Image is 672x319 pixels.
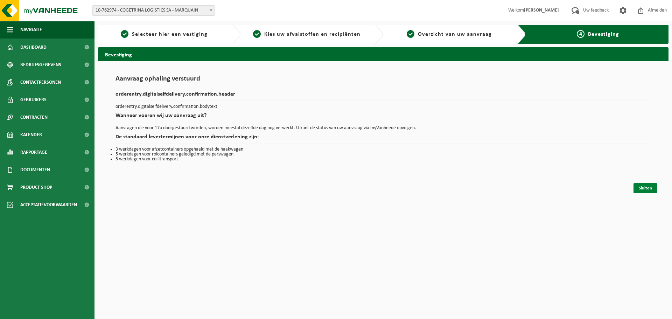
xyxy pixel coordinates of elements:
[20,39,47,56] span: Dashboard
[115,113,651,122] h2: Wanneer voeren wij uw aanvraag uit?
[115,126,651,131] p: Aanvragen die voor 17u doorgestuurd worden, worden meestal dezelfde dag nog verwerkt. U kunt de s...
[132,32,208,37] span: Selecteer hier een vestiging
[264,32,360,37] span: Kies uw afvalstoffen en recipiënten
[244,30,370,39] a: 2Kies uw afvalstoffen en recipiënten
[115,134,651,144] h2: De standaard levertermijnen voor onze dienstverlening zijn:
[20,74,61,91] span: Contactpersonen
[121,30,128,38] span: 1
[387,30,512,39] a: 3Overzicht van uw aanvraag
[115,75,651,86] h1: Aanvraag ophaling verstuurd
[115,152,651,157] li: 5 werkdagen voor rolcontainers geledigd met de perswagen
[101,30,227,39] a: 1Selecteer hier een vestiging
[20,56,61,74] span: Bedrijfsgegevens
[115,104,651,109] p: orderentry.digitalselfdelivery.confirmation.bodytext
[115,147,651,152] li: 3 werkdagen voor afzetcontainers opgehaald met de haakwagen
[92,5,215,16] span: 10-762974 - COGETRINA LOGISTICS SA - MARQUAIN
[98,47,668,61] h2: Bevestiging
[20,126,42,144] span: Kalender
[407,30,414,38] span: 3
[633,183,657,193] a: Sluiten
[20,109,48,126] span: Contracten
[20,179,52,196] span: Product Shop
[93,6,215,15] span: 10-762974 - COGETRINA LOGISTICS SA - MARQUAIN
[20,161,50,179] span: Documenten
[115,91,651,101] h2: orderentry.digitalselfdelivery.confirmation.header
[253,30,261,38] span: 2
[20,91,47,109] span: Gebruikers
[588,32,619,37] span: Bevestiging
[577,30,584,38] span: 4
[418,32,492,37] span: Overzicht van uw aanvraag
[20,144,47,161] span: Rapportage
[524,8,559,13] strong: [PERSON_NAME]
[20,196,77,214] span: Acceptatievoorwaarden
[115,157,651,162] li: 5 werkdagen voor collitransport
[20,21,42,39] span: Navigatie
